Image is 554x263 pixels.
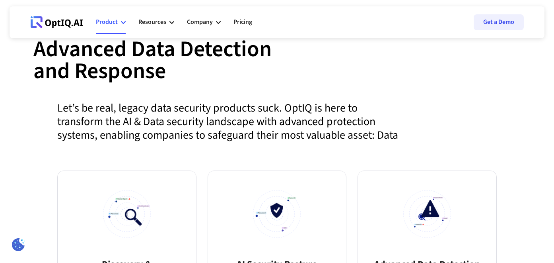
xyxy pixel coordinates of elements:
div: Company [187,17,213,27]
a: Get a Demo [474,14,524,30]
a: Pricing [233,10,252,34]
div: Let’s be real, legacy data security products suck. OptIQ is here to transform the AI & Data secur... [33,101,399,151]
div: Resources [138,17,166,27]
a: Webflow Homepage [31,10,83,34]
div: Company [187,10,221,34]
div: Resources [138,10,174,34]
div: Product [96,10,126,34]
div: Advanced Data Detection and Response [33,38,521,101]
div: Product [96,17,118,27]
